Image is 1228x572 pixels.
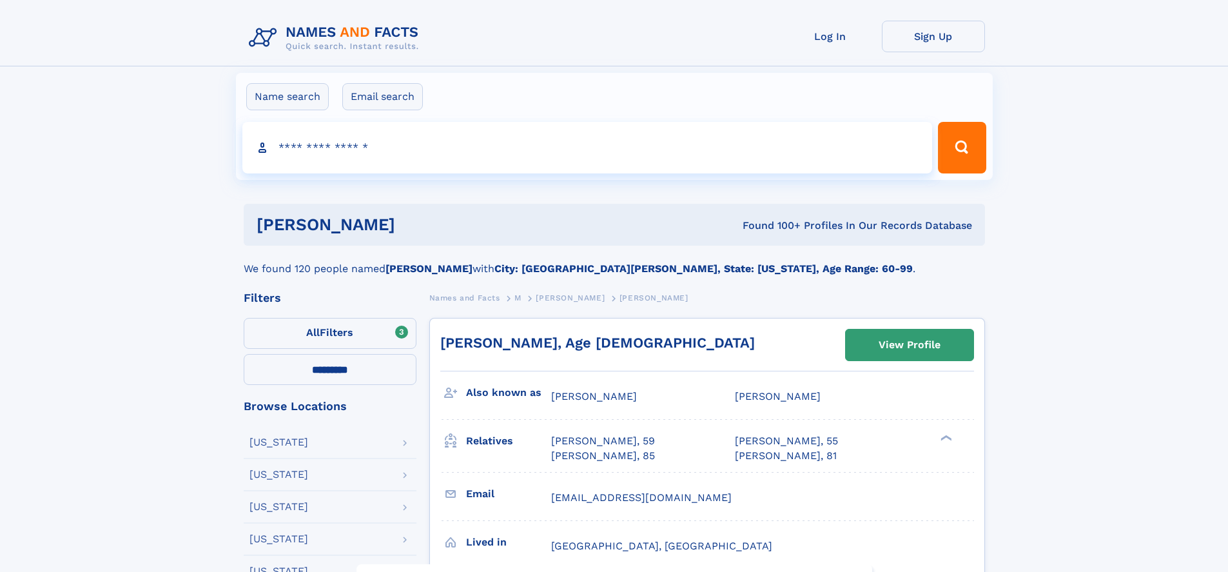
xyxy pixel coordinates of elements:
[551,390,637,402] span: [PERSON_NAME]
[882,21,985,52] a: Sign Up
[569,219,972,233] div: Found 100+ Profiles In Our Records Database
[306,326,320,339] span: All
[619,293,688,302] span: [PERSON_NAME]
[514,293,521,302] span: M
[242,122,933,173] input: search input
[536,290,605,306] a: [PERSON_NAME]
[246,83,329,110] label: Name search
[536,293,605,302] span: [PERSON_NAME]
[551,491,732,504] span: [EMAIL_ADDRESS][DOMAIN_NAME]
[494,262,913,275] b: City: [GEOGRAPHIC_DATA][PERSON_NAME], State: [US_STATE], Age Range: 60-99
[551,540,772,552] span: [GEOGRAPHIC_DATA], [GEOGRAPHIC_DATA]
[385,262,473,275] b: [PERSON_NAME]
[735,434,838,448] a: [PERSON_NAME], 55
[249,469,308,480] div: [US_STATE]
[249,534,308,544] div: [US_STATE]
[466,531,551,553] h3: Lived in
[257,217,569,233] h1: [PERSON_NAME]
[244,400,416,412] div: Browse Locations
[244,318,416,349] label: Filters
[440,335,755,351] a: [PERSON_NAME], Age [DEMOGRAPHIC_DATA]
[249,502,308,512] div: [US_STATE]
[466,483,551,505] h3: Email
[244,292,416,304] div: Filters
[551,434,655,448] a: [PERSON_NAME], 59
[938,122,986,173] button: Search Button
[735,449,837,463] a: [PERSON_NAME], 81
[466,430,551,452] h3: Relatives
[514,290,521,306] a: M
[244,21,429,55] img: Logo Names and Facts
[735,390,821,402] span: [PERSON_NAME]
[342,83,423,110] label: Email search
[937,434,953,442] div: ❯
[779,21,882,52] a: Log In
[879,330,940,360] div: View Profile
[846,330,973,360] a: View Profile
[249,437,308,448] div: [US_STATE]
[466,382,551,404] h3: Also known as
[429,290,500,306] a: Names and Facts
[551,449,655,463] a: [PERSON_NAME], 85
[244,246,985,277] div: We found 120 people named with .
